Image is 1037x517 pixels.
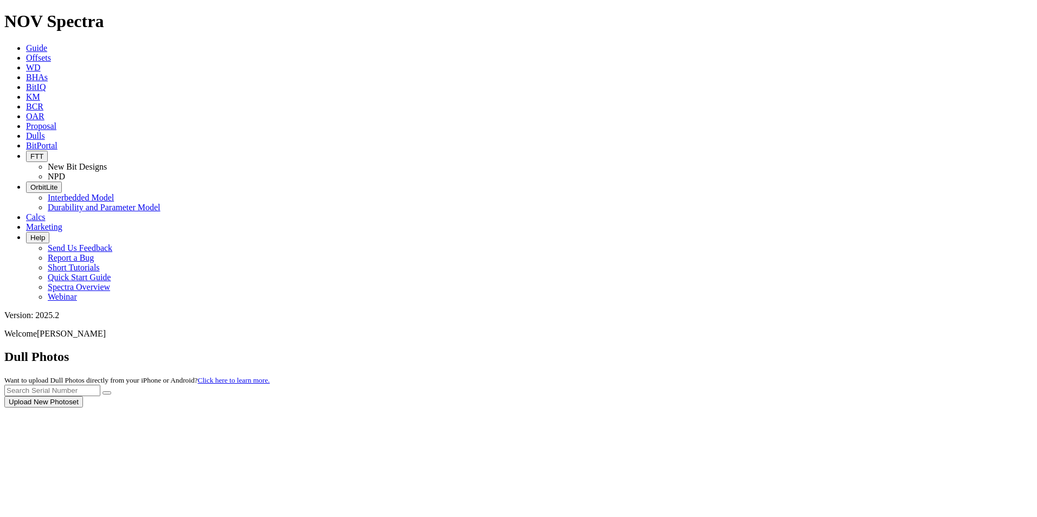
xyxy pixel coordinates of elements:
a: BitPortal [26,141,57,150]
a: Short Tutorials [48,263,100,272]
a: Offsets [26,53,51,62]
button: Help [26,232,49,243]
a: Report a Bug [48,253,94,262]
a: KM [26,92,40,101]
small: Want to upload Dull Photos directly from your iPhone or Android? [4,376,270,384]
a: WD [26,63,41,72]
span: [PERSON_NAME] [37,329,106,338]
a: Dulls [26,131,45,140]
a: BCR [26,102,43,111]
a: Click here to learn more. [198,376,270,384]
button: FTT [26,151,48,162]
a: Quick Start Guide [48,273,111,282]
a: Webinar [48,292,77,301]
a: New Bit Designs [48,162,107,171]
h1: NOV Spectra [4,11,1033,31]
span: OrbitLite [30,183,57,191]
a: NPD [48,172,65,181]
a: Durability and Parameter Model [48,203,161,212]
a: Proposal [26,121,56,131]
button: Upload New Photoset [4,396,83,408]
a: BHAs [26,73,48,82]
a: OAR [26,112,44,121]
a: BitIQ [26,82,46,92]
div: Version: 2025.2 [4,311,1033,320]
button: OrbitLite [26,182,62,193]
h2: Dull Photos [4,350,1033,364]
span: Help [30,234,45,242]
a: Spectra Overview [48,282,110,292]
a: Guide [26,43,47,53]
a: Send Us Feedback [48,243,112,253]
a: Marketing [26,222,62,231]
span: FTT [30,152,43,160]
p: Welcome [4,329,1033,339]
a: Interbedded Model [48,193,114,202]
a: Calcs [26,212,46,222]
input: Search Serial Number [4,385,100,396]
